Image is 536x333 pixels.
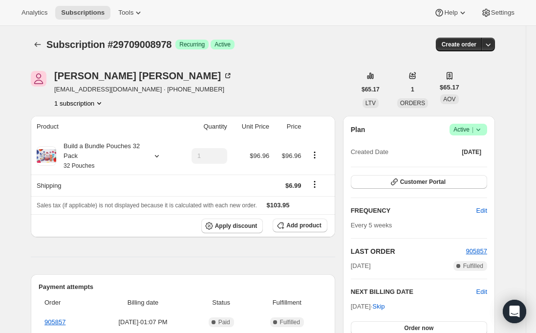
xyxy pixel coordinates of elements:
div: Open Intercom Messenger [503,300,526,323]
span: [EMAIL_ADDRESS][DOMAIN_NAME] · [PHONE_NUMBER] [54,85,233,94]
button: [DATE] [456,145,487,159]
span: ORDERS [400,100,425,107]
span: 1 [411,86,414,93]
small: 32 Pouches [64,162,94,169]
span: LTV [365,100,376,107]
button: Subscriptions [31,38,44,51]
span: $103.95 [267,201,290,209]
th: Product [31,116,178,137]
span: $65.17 [362,86,380,93]
span: $96.96 [282,152,301,159]
span: Active [214,41,231,48]
button: Product actions [54,98,104,108]
span: [DATE] · 01:07 PM [96,317,190,327]
span: AOV [443,96,455,103]
a: 905857 [466,247,487,255]
h2: LAST ORDER [351,246,466,256]
span: Customer Portal [400,178,446,186]
button: Shipping actions [307,179,322,190]
span: Subscription #29709008978 [46,39,172,50]
span: $65.17 [440,83,459,92]
button: Help [429,6,473,20]
span: | [472,126,473,133]
button: 905857 [466,246,487,256]
span: [DATE] [462,148,481,156]
button: Customer Portal [351,175,487,189]
span: Help [444,9,457,17]
div: [PERSON_NAME] [PERSON_NAME] [54,71,233,81]
span: Order now [404,324,433,332]
span: Tools [118,9,133,17]
button: Create order [436,38,482,51]
h2: FREQUENCY [351,206,476,216]
th: Price [272,116,304,137]
span: Created Date [351,147,388,157]
span: Every 5 weeks [351,222,392,229]
span: Fulfilled [463,262,483,270]
span: $96.96 [250,152,269,159]
span: Apply discount [215,222,257,230]
h2: Payment attempts [39,282,327,292]
button: Edit [471,203,493,219]
button: Skip [366,299,390,314]
span: James C Flanagan [31,71,46,87]
span: Billing date [96,298,190,308]
button: Add product [273,219,327,232]
span: Recurring [179,41,205,48]
button: Subscriptions [55,6,110,20]
span: Subscriptions [61,9,105,17]
th: Quantity [178,116,230,137]
button: Product actions [307,150,322,160]
span: Sales tax (if applicable) is not displayed because it is calculated with each new order. [37,202,257,209]
button: Settings [475,6,520,20]
span: Edit [476,206,487,216]
span: Active [453,125,483,134]
span: Status [196,298,247,308]
span: Settings [491,9,515,17]
span: Analytics [21,9,47,17]
span: [DATE] [351,261,371,271]
span: $6.99 [285,182,301,189]
button: Tools [112,6,149,20]
a: 905857 [44,318,65,326]
span: Create order [442,41,476,48]
th: Unit Price [230,116,272,137]
span: Paid [218,318,230,326]
span: Fulfillment [253,298,322,308]
span: Fulfilled [280,318,300,326]
button: 1 [405,83,420,96]
span: Add product [286,222,321,229]
h2: NEXT BILLING DATE [351,287,476,297]
th: Order [39,292,93,313]
span: Skip [372,302,385,311]
h2: Plan [351,125,365,134]
th: Shipping [31,175,178,196]
button: Edit [476,287,487,297]
div: Build a Bundle Pouches 32 Pack [56,141,144,171]
span: [DATE] · [351,303,385,310]
button: Apply discount [201,219,263,233]
button: Analytics [16,6,53,20]
button: $65.17 [356,83,386,96]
